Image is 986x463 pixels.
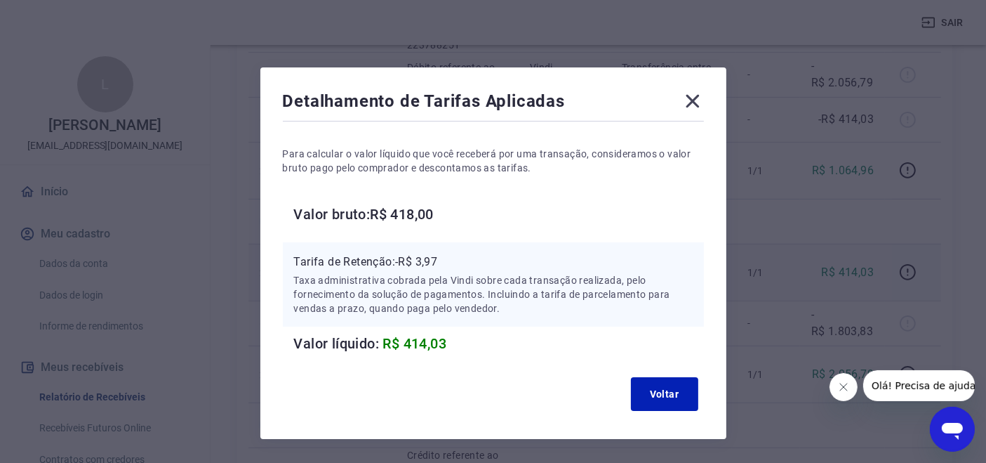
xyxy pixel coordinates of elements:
[830,373,858,401] iframe: Fechar mensagem
[631,377,698,411] button: Voltar
[294,203,704,226] h6: Valor bruto: R$ 418,00
[863,370,975,401] iframe: Mensagem da empresa
[383,335,447,352] span: R$ 414,03
[294,254,693,270] p: Tarifa de Retenção: -R$ 3,97
[283,90,704,118] div: Detalhamento de Tarifas Aplicadas
[930,407,975,452] iframe: Botão para abrir a janela de mensagens
[8,10,118,21] span: Olá! Precisa de ajuda?
[283,147,704,175] p: Para calcular o valor líquido que você receberá por uma transação, consideramos o valor bruto pag...
[294,332,704,355] h6: Valor líquido:
[294,273,693,315] p: Taxa administrativa cobrada pela Vindi sobre cada transação realizada, pelo fornecimento da soluç...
